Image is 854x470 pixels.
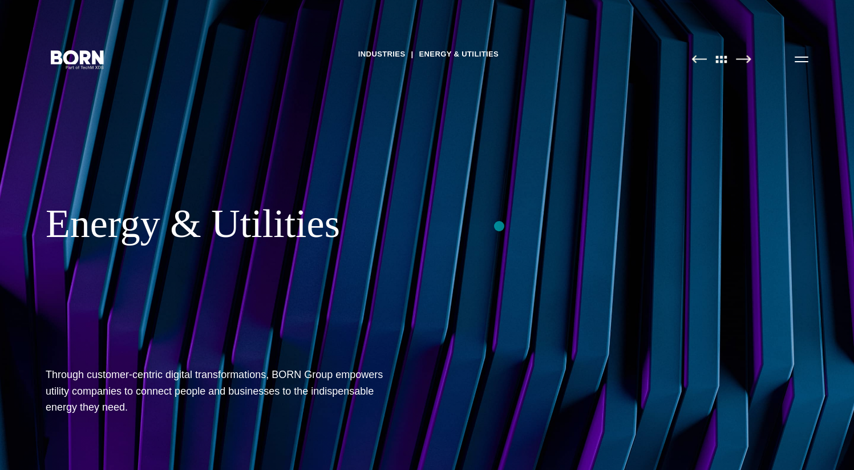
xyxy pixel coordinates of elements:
a: Industries [358,46,406,63]
h1: Through customer-centric digital transformations, BORN Group empowers utility companies to connec... [46,367,388,415]
button: Open [788,47,815,71]
img: Next Page [736,55,751,63]
img: Previous Page [691,55,707,63]
img: All Pages [710,55,734,63]
div: Energy & Utilities [46,200,696,247]
a: Energy & Utilities [419,46,499,63]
